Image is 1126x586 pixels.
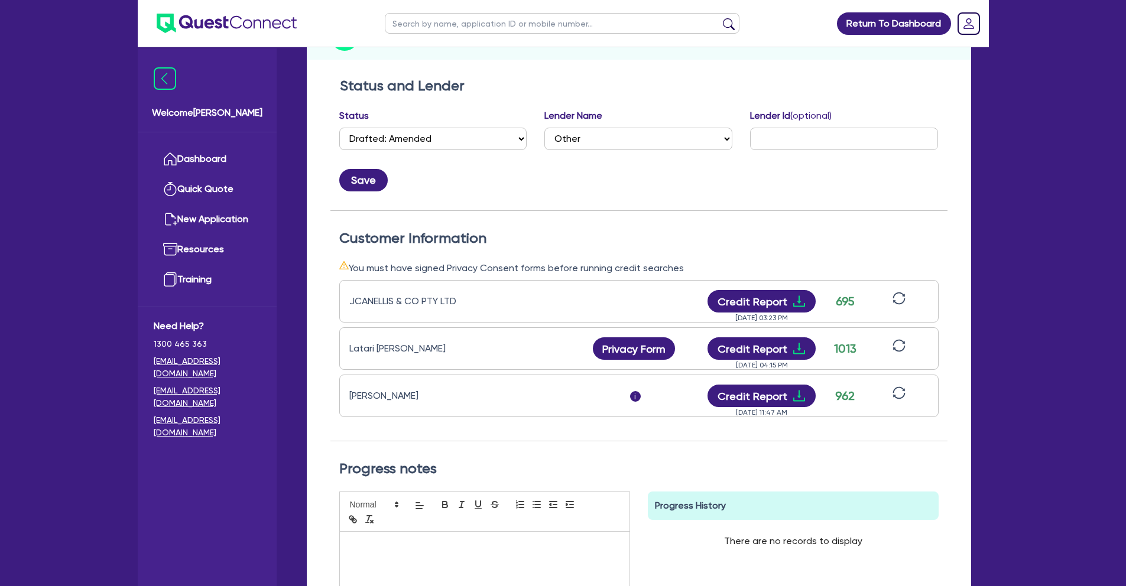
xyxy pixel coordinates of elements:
img: quick-quote [163,182,177,196]
a: [EMAIL_ADDRESS][DOMAIN_NAME] [154,355,261,380]
h2: Progress notes [339,460,939,477]
img: resources [163,242,177,256]
div: 1013 [830,340,860,357]
a: Quick Quote [154,174,261,204]
button: Credit Reportdownload [708,385,816,407]
a: Return To Dashboard [837,12,951,35]
h2: Status and Lender [340,77,938,95]
button: Credit Reportdownload [708,337,816,360]
div: You must have signed Privacy Consent forms before running credit searches [339,261,939,275]
button: sync [889,338,909,359]
img: icon-menu-close [154,67,176,90]
span: i [630,391,641,402]
div: Latari [PERSON_NAME] [349,341,497,356]
span: sync [893,339,906,352]
div: Progress History [648,491,939,520]
input: Search by name, application ID or mobile number... [385,13,739,34]
span: 1300 465 363 [154,338,261,350]
a: [EMAIL_ADDRESS][DOMAIN_NAME] [154,414,261,439]
span: Need Help? [154,319,261,333]
button: Privacy Form [593,337,676,360]
img: training [163,272,177,287]
label: Lender Name [544,109,602,123]
div: There are no records to display [710,520,877,562]
a: Resources [154,235,261,265]
a: Dropdown toggle [953,8,984,39]
button: Credit Reportdownload [708,290,816,312]
img: quest-connect-logo-blue [157,14,297,33]
a: Training [154,265,261,295]
div: [PERSON_NAME] [349,389,497,403]
a: Dashboard [154,144,261,174]
h2: Customer Information [339,230,939,247]
div: 695 [830,292,860,310]
button: sync [889,386,909,406]
span: Welcome [PERSON_NAME] [152,106,262,120]
label: Status [339,109,369,123]
button: Save [339,169,388,191]
a: [EMAIL_ADDRESS][DOMAIN_NAME] [154,385,261,409]
span: sync [893,292,906,305]
img: new-application [163,212,177,226]
span: warning [339,261,349,270]
a: New Application [154,204,261,235]
label: Lender Id [750,109,832,123]
span: download [792,294,806,308]
span: sync [893,386,906,399]
button: sync [889,291,909,312]
span: download [792,389,806,403]
span: download [792,341,806,356]
div: 962 [830,387,860,405]
div: JCANELLIS & CO PTY LTD [349,294,497,308]
span: (optional) [790,110,832,121]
